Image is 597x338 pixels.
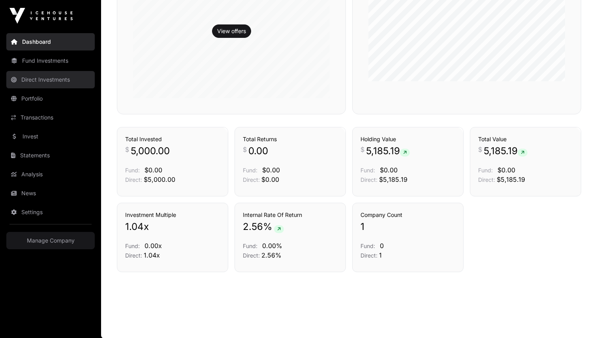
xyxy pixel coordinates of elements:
[262,242,282,250] span: 0.00%
[478,135,573,143] h3: Total Value
[360,252,377,259] span: Direct:
[6,166,95,183] a: Analysis
[379,176,407,183] span: $5,185.19
[125,211,220,219] h3: Investment Multiple
[478,176,495,183] span: Direct:
[243,211,338,219] h3: Internal Rate Of Return
[125,145,129,154] span: $
[497,176,525,183] span: $5,185.19
[144,176,175,183] span: $5,000.00
[497,166,515,174] span: $0.00
[6,128,95,145] a: Invest
[6,232,95,249] a: Manage Company
[243,176,260,183] span: Direct:
[248,145,268,157] span: 0.00
[261,251,282,259] span: 2.56%
[360,220,364,233] span: 1
[144,251,160,259] span: 1.04x
[366,145,410,157] span: 5,185.19
[243,243,257,249] span: Fund:
[484,145,528,157] span: 5,185.19
[6,52,95,69] a: Fund Investments
[125,220,144,233] span: 1.04
[131,145,170,157] span: 5,000.00
[360,176,377,183] span: Direct:
[360,243,375,249] span: Fund:
[125,135,220,143] h3: Total Invested
[6,204,95,221] a: Settings
[360,167,375,174] span: Fund:
[144,220,149,233] span: x
[360,211,455,219] h3: Company Count
[6,33,95,50] a: Dashboard
[6,109,95,126] a: Transactions
[243,252,260,259] span: Direct:
[379,251,382,259] span: 1
[6,147,95,164] a: Statements
[6,90,95,107] a: Portfolio
[243,220,263,233] span: 2.56
[262,166,280,174] span: $0.00
[380,166,398,174] span: $0.00
[217,27,246,35] a: View offers
[145,166,162,174] span: $0.00
[125,243,140,249] span: Fund:
[360,145,364,154] span: $
[125,176,142,183] span: Direct:
[125,167,140,174] span: Fund:
[6,185,95,202] a: News
[9,8,73,24] img: Icehouse Ventures Logo
[145,242,162,250] span: 0.00x
[360,135,455,143] h3: Holding Value
[263,220,272,233] span: %
[125,252,142,259] span: Direct:
[212,24,251,38] button: View offers
[261,176,279,183] span: $0.00
[558,300,597,338] iframe: Chat Widget
[243,145,247,154] span: $
[243,167,257,174] span: Fund:
[6,71,95,88] a: Direct Investments
[380,242,384,250] span: 0
[478,167,493,174] span: Fund:
[243,135,338,143] h3: Total Returns
[478,145,482,154] span: $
